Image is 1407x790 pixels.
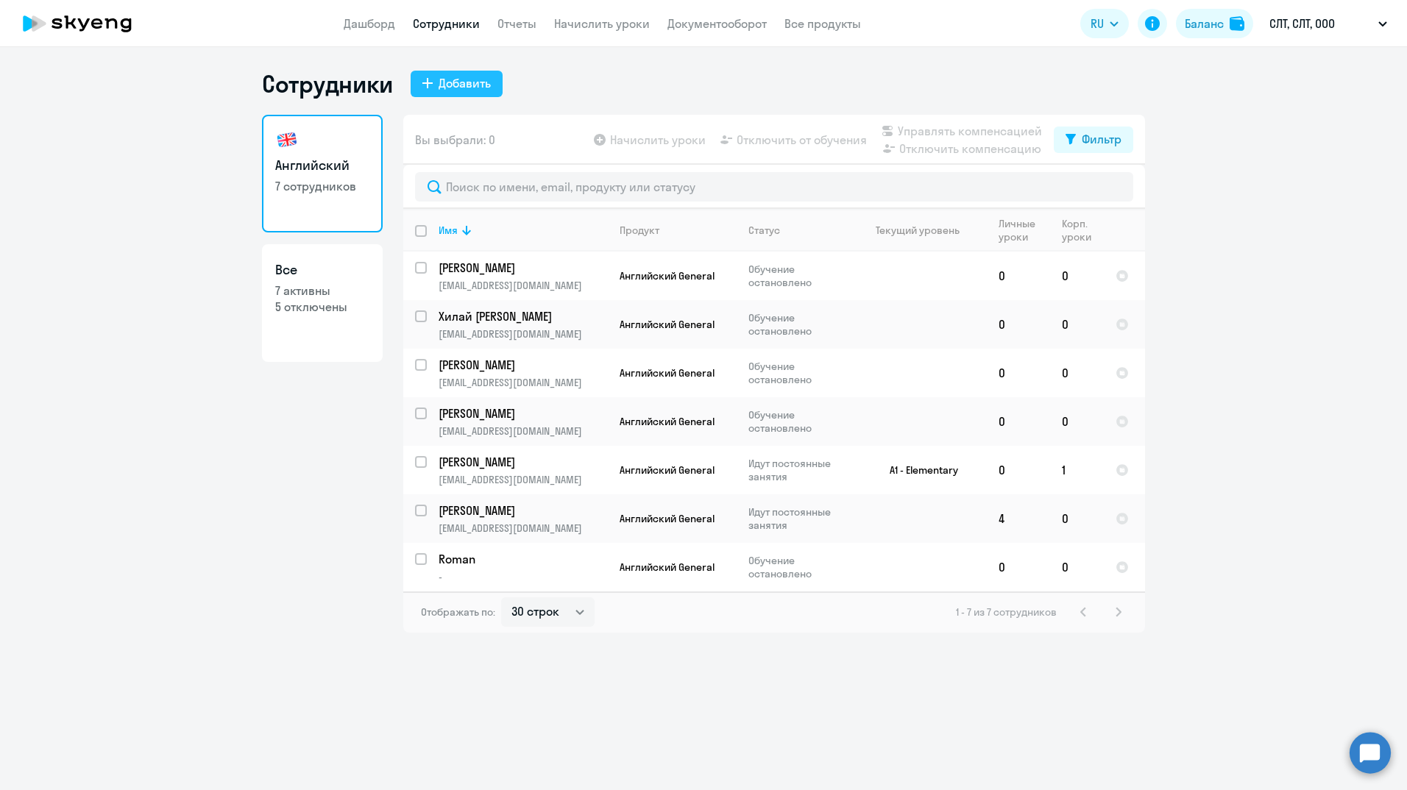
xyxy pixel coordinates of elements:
div: Продукт [620,224,736,237]
div: Имя [439,224,607,237]
span: RU [1091,15,1104,32]
p: Хилай [PERSON_NAME] [439,308,605,324]
div: Статус [748,224,780,237]
a: Английский7 сотрудников [262,115,383,232]
p: Обучение остановлено [748,360,849,386]
td: 0 [987,300,1050,349]
td: 0 [1050,349,1104,397]
p: [EMAIL_ADDRESS][DOMAIN_NAME] [439,522,607,535]
a: [PERSON_NAME] [439,502,607,519]
td: 0 [1050,494,1104,543]
p: [EMAIL_ADDRESS][DOMAIN_NAME] [439,376,607,389]
img: english [275,128,299,152]
td: 4 [987,494,1050,543]
td: A1 - Elementary [850,446,987,494]
p: Обучение остановлено [748,554,849,580]
span: 1 - 7 из 7 сотрудников [956,605,1057,619]
p: 7 сотрудников [275,178,369,194]
h3: Все [275,260,369,280]
div: Корп. уроки [1062,217,1103,243]
td: 0 [1050,252,1104,300]
a: Дашборд [344,16,395,31]
p: Обучение остановлено [748,311,849,338]
button: СЛТ, СЛТ, ООО [1262,6,1394,41]
a: [PERSON_NAME] [439,405,607,421]
span: Английский General [620,561,715,574]
button: Добавить [411,71,503,97]
p: [EMAIL_ADDRESS][DOMAIN_NAME] [439,473,607,486]
button: Фильтр [1054,127,1133,153]
span: Английский General [620,512,715,525]
p: [PERSON_NAME] [439,260,605,276]
p: [EMAIL_ADDRESS][DOMAIN_NAME] [439,279,607,292]
div: Личные уроки [999,217,1049,243]
span: Вы выбрали: 0 [415,131,495,149]
div: Добавить [439,74,491,92]
div: Личные уроки [999,217,1040,243]
a: [PERSON_NAME] [439,260,607,276]
div: Имя [439,224,458,237]
span: Английский General [620,366,715,380]
p: [PERSON_NAME] [439,357,605,373]
button: RU [1080,9,1129,38]
div: Фильтр [1082,130,1121,148]
span: Английский General [620,318,715,331]
a: Хилай [PERSON_NAME] [439,308,607,324]
div: Текущий уровень [876,224,960,237]
p: [EMAIL_ADDRESS][DOMAIN_NAME] [439,424,607,438]
a: Все7 активны5 отключены [262,244,383,362]
td: 0 [1050,543,1104,591]
p: [PERSON_NAME] [439,502,605,519]
td: 0 [987,397,1050,446]
a: Начислить уроки [554,16,650,31]
td: 0 [987,349,1050,397]
p: Обучение остановлено [748,263,849,289]
div: Статус [748,224,849,237]
h1: Сотрудники [262,69,393,99]
p: Roman [439,551,605,567]
p: [PERSON_NAME] [439,405,605,421]
span: Английский General [620,269,715,282]
td: 0 [987,543,1050,591]
input: Поиск по имени, email, продукту или статусу [415,172,1133,202]
span: Английский General [620,463,715,477]
a: Все продукты [784,16,861,31]
a: Отчеты [497,16,536,31]
p: - [439,570,607,583]
p: [EMAIL_ADDRESS][DOMAIN_NAME] [439,327,607,341]
p: 5 отключены [275,299,369,315]
p: [PERSON_NAME] [439,454,605,470]
p: Идут постоянные занятия [748,457,849,483]
div: Продукт [620,224,659,237]
p: Идут постоянные занятия [748,505,849,532]
p: СЛТ, СЛТ, ООО [1269,15,1335,32]
div: Корп. уроки [1062,217,1094,243]
p: Обучение остановлено [748,408,849,435]
a: [PERSON_NAME] [439,357,607,373]
h3: Английский [275,156,369,175]
div: Текущий уровень [862,224,986,237]
img: balance [1230,16,1244,31]
div: Баланс [1185,15,1224,32]
p: 7 активны [275,282,369,299]
td: 0 [1050,300,1104,349]
a: [PERSON_NAME] [439,454,607,470]
td: 1 [1050,446,1104,494]
a: Сотрудники [413,16,480,31]
span: Английский General [620,415,715,428]
a: Roman [439,551,607,567]
a: Документооборот [667,16,767,31]
td: 0 [987,252,1050,300]
td: 0 [1050,397,1104,446]
button: Балансbalance [1176,9,1253,38]
td: 0 [987,446,1050,494]
span: Отображать по: [421,605,495,619]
